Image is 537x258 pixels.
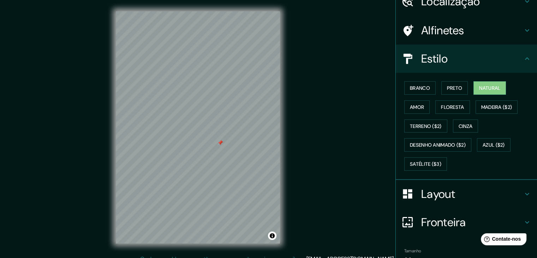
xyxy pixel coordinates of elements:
[404,138,471,152] button: Desenho animado ($2)
[473,81,506,95] button: Natural
[410,85,430,91] font: Branco
[410,142,466,148] font: Desenho animado ($2)
[404,119,447,133] button: Terreno ($2)
[396,45,537,73] div: Estilo
[404,248,421,254] font: Tamanho
[410,104,424,110] font: Amor
[421,187,455,201] font: Layout
[481,104,512,110] font: Madeira ($2)
[404,100,430,114] button: Amor
[421,215,466,230] font: Fronteira
[453,119,478,133] button: Cinza
[479,85,500,91] font: Natural
[441,104,464,110] font: Floresta
[404,81,436,95] button: Branco
[476,100,518,114] button: Madeira ($2)
[396,180,537,208] div: Layout
[404,157,447,171] button: Satélite ($3)
[421,51,448,66] font: Estilo
[474,230,529,250] iframe: Iniciador de widget de ajuda
[477,138,511,152] button: Azul ($2)
[116,11,280,244] canvas: Mapa
[435,100,470,114] button: Floresta
[396,16,537,45] div: Alfinetes
[459,123,473,129] font: Cinza
[410,161,441,167] font: Satélite ($3)
[483,142,505,148] font: Azul ($2)
[447,85,463,91] font: Preto
[421,23,464,38] font: Alfinetes
[396,208,537,236] div: Fronteira
[410,123,442,129] font: Terreno ($2)
[441,81,468,95] button: Preto
[268,231,276,240] button: Alternar atribuição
